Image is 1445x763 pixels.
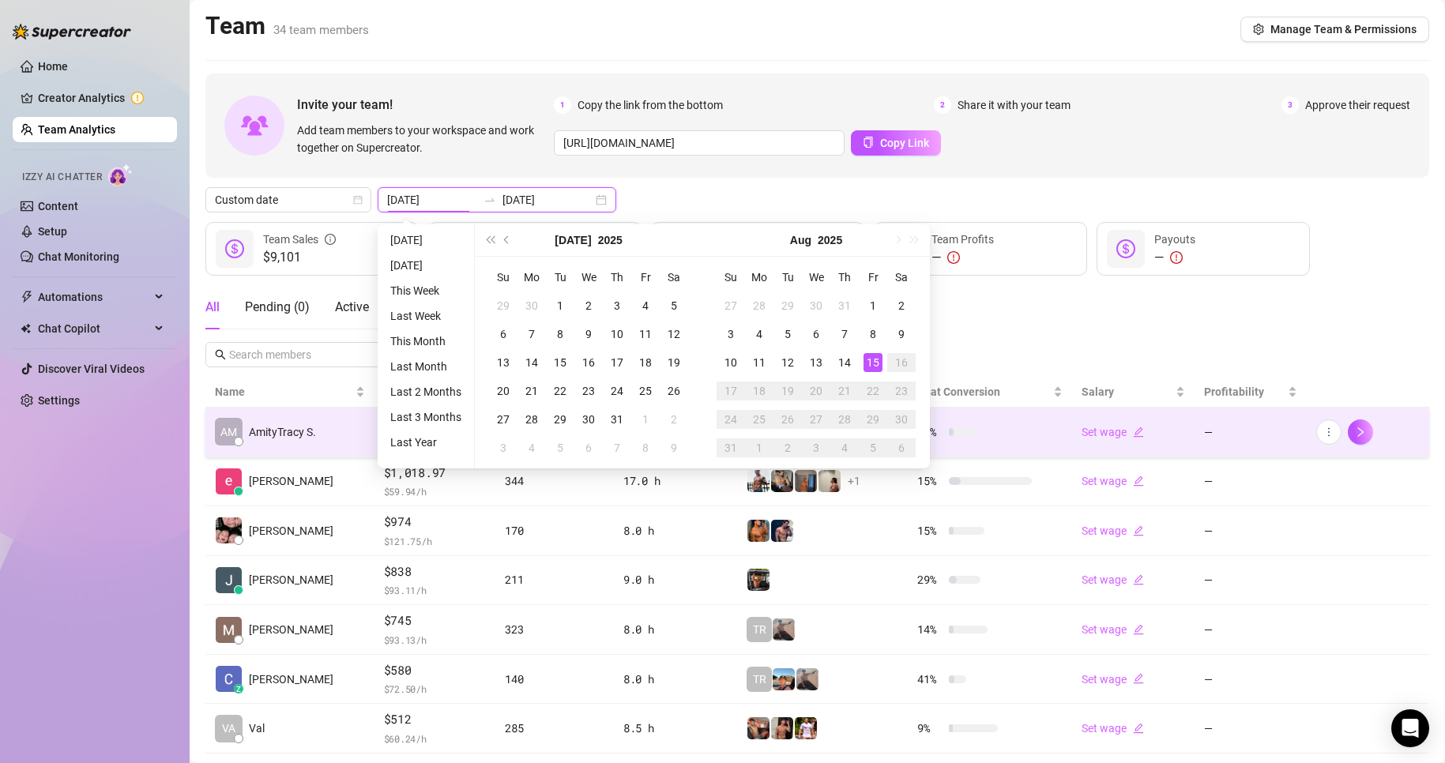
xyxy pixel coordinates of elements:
div: 23 [579,381,598,400]
td: 2025-08-09 [660,434,688,462]
span: Chat Copilot [38,316,150,341]
a: Set wageedit [1082,475,1144,487]
img: LC [773,618,795,641]
span: Salary [1082,385,1114,398]
span: setting [1253,24,1264,35]
div: 5 [864,438,882,457]
a: Set wageedit [1082,524,1144,537]
div: 6 [807,325,826,344]
img: logo-BBDzfeDw.svg [13,24,131,39]
span: thunderbolt [21,291,33,303]
li: This Month [384,332,468,351]
td: 2025-07-19 [660,348,688,377]
div: 3 [807,438,826,457]
div: 14 [835,353,854,372]
div: 11 [750,353,769,372]
li: Last Month [384,357,468,376]
span: 34 team members [273,23,369,37]
td: 2025-07-21 [517,377,546,405]
div: 12 [778,353,797,372]
div: 8 [551,325,570,344]
div: 9 [664,438,683,457]
div: 22 [551,381,570,400]
span: [PERSON_NAME] [249,472,333,490]
div: 4 [636,296,655,315]
div: 11 [636,325,655,344]
div: 31 [835,296,854,315]
span: edit [1133,427,1144,438]
img: Wayne [795,470,817,492]
td: 2025-09-01 [745,434,773,462]
div: 20 [807,381,826,400]
td: 2025-07-09 [574,320,603,348]
td: 2025-07-22 [546,377,574,405]
a: Discover Viral Videos [38,363,145,375]
div: 10 [721,353,740,372]
td: 2025-09-03 [802,434,830,462]
th: Mo [517,263,546,291]
a: Team Analytics [38,123,115,136]
button: Choose a month [790,224,811,256]
div: 2 [778,438,797,457]
span: edit [1133,475,1144,487]
span: exclamation-circle [947,251,960,264]
div: 16 [579,353,598,372]
div: 5 [551,438,570,457]
div: 7 [608,438,627,457]
th: We [802,263,830,291]
span: Manage Team & Permissions [1270,23,1417,36]
td: 2025-08-16 [887,348,916,377]
img: George [771,470,793,492]
td: 2025-07-07 [517,320,546,348]
div: 7 [835,325,854,344]
a: Set wageedit [1082,573,1144,586]
img: Axel [771,520,793,542]
div: 25 [636,381,655,400]
span: + 1 [848,472,860,490]
td: 2025-08-09 [887,320,916,348]
div: 14 [522,353,541,372]
img: LC [796,668,818,690]
div: 21 [522,381,541,400]
td: 2025-08-02 [660,405,688,434]
td: 2025-08-03 [489,434,517,462]
div: Pending ( 0 ) [245,298,310,317]
td: 2025-07-29 [546,405,574,434]
td: 2025-08-04 [517,434,546,462]
div: 3 [494,438,513,457]
td: 2025-08-21 [830,377,859,405]
th: Sa [887,263,916,291]
span: swap-right [484,194,496,206]
div: 6 [579,438,598,457]
li: Last Year [384,433,468,452]
div: All [205,298,220,317]
td: 2025-08-05 [546,434,574,462]
td: 2025-08-14 [830,348,859,377]
div: 23 [892,381,911,400]
td: 2025-08-08 [631,434,660,462]
div: 15 [551,353,570,372]
span: Copy Link [880,137,929,149]
div: 8 [636,438,655,457]
td: 2025-07-02 [574,291,603,320]
span: 19 % [917,423,943,441]
div: 2 [892,296,911,315]
span: exclamation-circle [1170,251,1183,264]
div: 6 [494,325,513,344]
td: 2025-08-07 [830,320,859,348]
div: 12 [664,325,683,344]
td: 2025-07-04 [631,291,660,320]
th: Th [830,263,859,291]
img: Regine Ore [216,517,242,543]
td: 2025-06-29 [489,291,517,320]
div: 10 [608,325,627,344]
div: 3 [608,296,627,315]
td: 2025-07-30 [802,291,830,320]
a: Set wageedit [1082,722,1144,735]
div: 9 [579,325,598,344]
div: 19 [778,381,797,400]
span: $9,101 [263,248,336,267]
td: 2025-07-18 [631,348,660,377]
th: Th [603,263,631,291]
div: 5 [664,296,683,315]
